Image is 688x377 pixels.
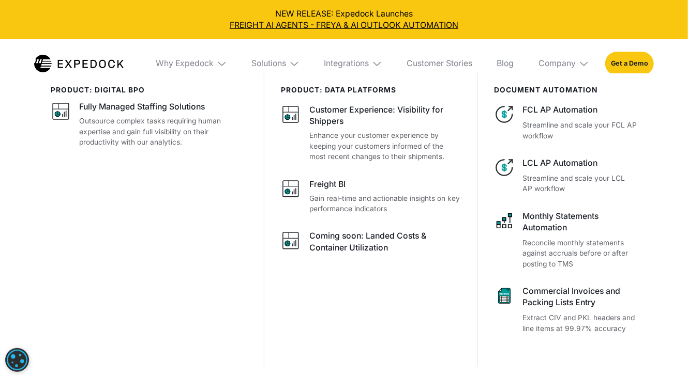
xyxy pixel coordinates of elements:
[51,86,248,95] div: product: digital bpo
[324,58,369,69] div: Integrations
[51,101,248,148] a: Fully Managed Staffing SolutionsOutsource complex tasks requiring human expertise and gain full v...
[156,58,214,69] div: Why Expedock
[494,286,637,334] a: Commercial Invoices and Packing Lists EntryExtract CIV and PKL headers and line items at 99.97% a...
[316,39,391,88] div: Integrations
[8,8,680,31] div: NEW RELEASE: Expedock Launches
[309,230,461,253] div: Coming soon: Landed Costs & Container Utilization
[522,238,637,270] p: Reconcile monthly statements against accruals before or after posting to TMS
[244,39,308,88] div: Solutions
[281,230,461,256] a: Coming soon: Landed Costs & Container Utilization
[79,101,205,113] div: Fully Managed Staffing Solutions
[494,158,637,194] a: LCL AP AutomationStreamline and scale your LCL AP workflow
[309,193,461,214] p: Gain real-time and actionable insights on key performance indicators
[309,179,346,190] div: Freight BI
[605,52,654,75] a: Get a Demo
[251,58,286,69] div: Solutions
[281,179,461,214] a: Freight BIGain real-time and actionable insights on key performance indicators
[494,211,637,270] a: Monthly Statements AutomationReconcile monthly statements against accruals before or after postin...
[79,116,248,148] p: Outsource complex tasks requiring human expertise and gain full visibility on their productivity ...
[522,158,637,169] div: LCL AP Automation
[148,39,235,88] div: Why Expedock
[522,120,637,141] p: Streamline and scale your FCL AP workflow
[516,265,688,377] iframe: Chat Widget
[8,20,680,31] a: FREIGHT AI AGENTS - FREYA & AI OUTLOOK AUTOMATION
[494,104,637,141] a: FCL AP AutomationStreamline and scale your FCL AP workflow
[522,173,637,194] p: Streamline and scale your LCL AP workflow
[522,104,637,116] div: FCL AP Automation
[489,39,522,88] a: Blog
[494,86,637,95] div: document automation
[530,39,597,88] div: Company
[281,104,461,162] a: Customer Experience: Visibility for ShippersEnhance your customer experience by keeping your cust...
[281,86,461,95] div: PRODUCT: data platforms
[399,39,481,88] a: Customer Stories
[522,211,637,233] div: Monthly Statements Automation
[309,104,461,127] div: Customer Experience: Visibility for Shippers
[309,130,461,162] p: Enhance your customer experience by keeping your customers informed of the most recent changes to...
[539,58,576,69] div: Company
